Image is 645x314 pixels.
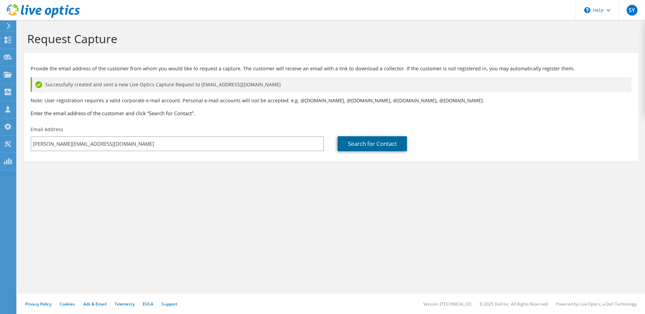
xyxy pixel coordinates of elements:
li: Version: [TECHNICAL_ID] [423,301,471,307]
li: © 2025 Dell Inc. All Rights Reserved [479,301,548,307]
a: Search for Contact [338,136,407,151]
a: Telemetry [115,301,135,307]
label: Email Address [31,126,63,133]
a: Ads & Email [83,301,106,307]
a: EULA [143,301,153,307]
span: Successfully created and sent a new Live Optics Capture Request to [EMAIL_ADDRESS][DOMAIN_NAME] [45,81,281,88]
h1: Request Capture [27,32,631,46]
a: Privacy Policy [25,301,51,307]
p: Provide the email address of the customer from whom you would like to request a capture. The cust... [31,65,631,72]
svg: \n [584,7,590,13]
a: Cookies [60,301,75,307]
li: Powered by Live Optics, a Dell Technology [556,301,637,307]
span: SY [627,5,638,16]
a: Support [162,301,177,307]
h3: Enter the email address of the customer and click “Search for Contact”. [31,109,631,117]
p: Note: User registration requires a valid corporate e-mail account. Personal e-mail accounts will ... [31,97,631,104]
